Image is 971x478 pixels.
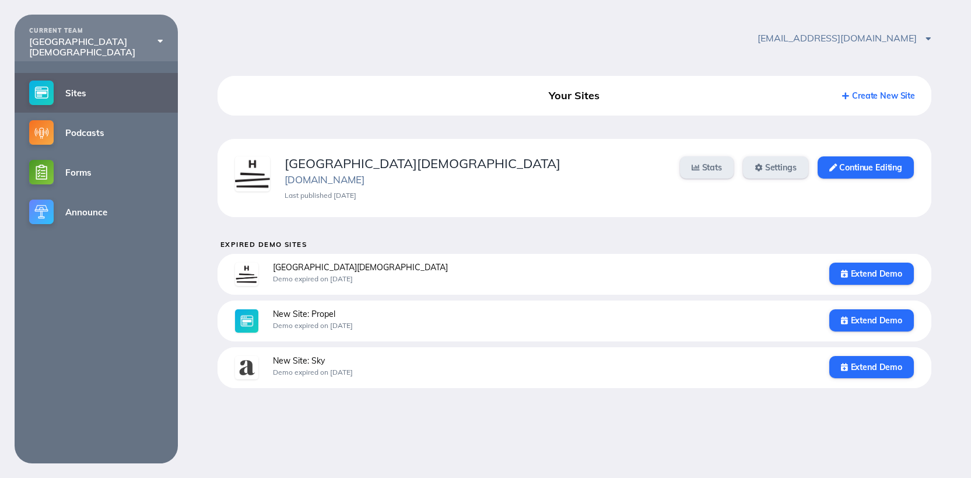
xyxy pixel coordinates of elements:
[273,309,815,319] div: New Site: Propel
[758,32,931,44] span: [EMAIL_ADDRESS][DOMAIN_NAME]
[285,173,364,186] a: [DOMAIN_NAME]
[842,90,915,101] a: Create New Site
[285,191,665,200] div: Last published [DATE]
[15,73,178,113] a: Sites
[743,156,808,179] a: Settings
[285,156,665,171] div: [GEOGRAPHIC_DATA][DEMOGRAPHIC_DATA]
[273,263,815,272] div: [GEOGRAPHIC_DATA][DEMOGRAPHIC_DATA]
[29,160,54,184] img: forms-small@2x.png
[235,309,258,333] img: sites-large@2x.jpg
[15,113,178,152] a: Podcasts
[15,152,178,192] a: Forms
[235,156,270,191] img: psqtb4ykltgfx2pd.png
[680,156,734,179] a: Stats
[29,200,54,224] img: announce-small@2x.png
[273,356,815,365] div: New Site: Sky
[273,322,815,330] div: Demo expired on [DATE]
[273,368,815,376] div: Demo expired on [DATE]
[29,120,54,145] img: podcasts-small@2x.png
[829,356,914,378] a: Extend Demo
[235,263,258,286] img: yi6qrzusiobb5tho.png
[220,240,931,248] h5: Expired Demo Sites
[829,309,914,332] a: Extend Demo
[829,263,914,285] a: Extend Demo
[273,275,815,283] div: Demo expired on [DATE]
[15,192,178,232] a: Announce
[29,27,163,34] div: CURRENT TEAM
[29,36,163,58] div: [GEOGRAPHIC_DATA][DEMOGRAPHIC_DATA]
[461,85,688,106] div: Your Sites
[818,156,914,179] a: Continue Editing
[29,81,54,105] img: sites-small@2x.png
[235,356,258,379] img: 0n5e3kwwxbuc3jxm.jpg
